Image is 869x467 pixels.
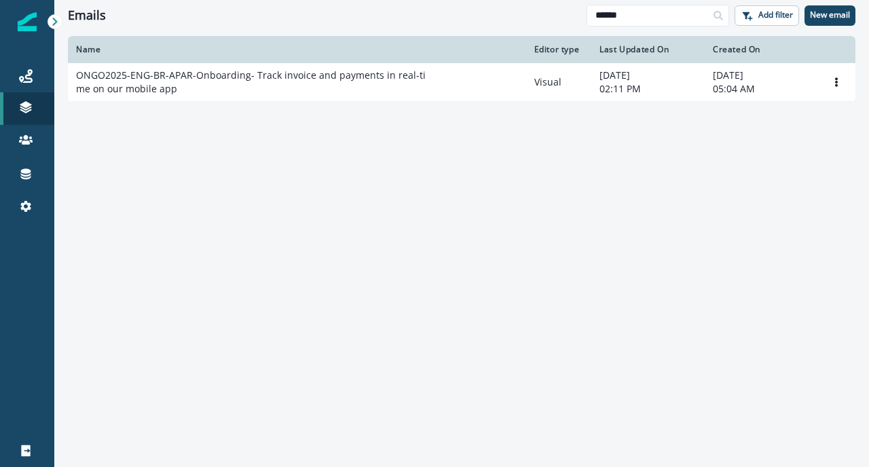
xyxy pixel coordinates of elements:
p: ONGO2025-ENG-BR-APAR-Onboarding- Track invoice and payments in real-time on our mobile app [76,69,429,96]
p: Add filter [758,10,793,20]
p: 05:04 AM [713,82,809,96]
button: Add filter [735,5,799,26]
h1: Emails [68,8,106,23]
a: ONGO2025-ENG-BR-APAR-Onboarding- Track invoice and payments in real-time on our mobile appVisual[... [68,63,855,102]
td: Visual [526,63,592,102]
img: Inflection [18,12,37,31]
button: New email [805,5,855,26]
div: Editor type [534,44,584,55]
p: New email [810,10,850,20]
div: Last Updated On [599,44,697,55]
div: Name [76,44,518,55]
button: Options [826,72,847,92]
div: Created On [713,44,809,55]
p: [DATE] [713,69,809,82]
p: 02:11 PM [599,82,697,96]
p: [DATE] [599,69,697,82]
